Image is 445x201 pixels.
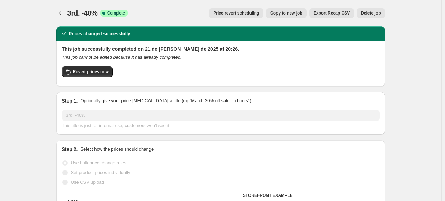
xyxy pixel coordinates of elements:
span: Set product prices individually [71,170,130,175]
p: Optionally give your price [MEDICAL_DATA] a title (eg "March 30% off sale on boots") [80,97,251,104]
h2: Step 1. [62,97,78,104]
span: 3rd. -40% [67,9,98,17]
button: Price change jobs [56,8,66,18]
button: Delete job [357,8,385,18]
span: Complete [107,10,125,16]
h2: Step 2. [62,146,78,153]
span: Export Recap CSV [314,10,350,16]
span: Use bulk price change rules [71,160,126,165]
p: Select how the prices should change [80,146,154,153]
button: Revert prices now [62,66,113,77]
button: Copy to new job [266,8,307,18]
input: 30% off holiday sale [62,110,380,121]
h2: Prices changed successfully [69,30,130,37]
span: Use CSV upload [71,180,104,185]
button: Price revert scheduling [209,8,263,18]
span: Delete job [361,10,381,16]
button: Export Recap CSV [309,8,354,18]
span: Revert prices now [73,69,109,75]
span: This title is just for internal use, customers won't see it [62,123,169,128]
h6: STOREFRONT EXAMPLE [243,193,380,198]
span: Price revert scheduling [213,10,259,16]
i: This job cannot be edited because it has already completed. [62,55,182,60]
span: Copy to new job [270,10,302,16]
h2: This job successfully completed on 21 de [PERSON_NAME] de 2025 at 20:26. [62,46,380,52]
